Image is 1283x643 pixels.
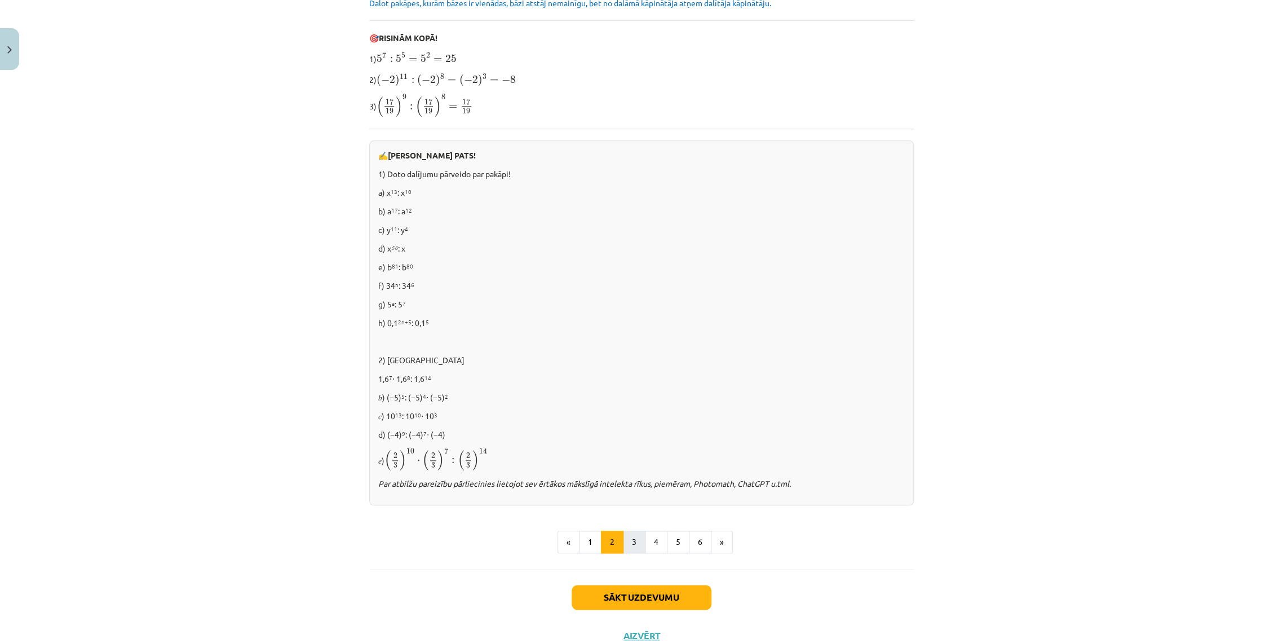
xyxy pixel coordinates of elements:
p: c) y : y [378,224,905,236]
span: : [390,57,392,63]
span: 5 [377,55,382,63]
span: 19 [462,108,470,114]
img: icon-close-lesson-0947bae3869378f0d4975bcd49f059093ad1ed9edebbc8119c70593378902aed.svg [7,46,12,54]
span: ) [437,450,444,470]
span: 19 [424,108,432,114]
p: 𝑒) [378,447,905,471]
span: 5 [421,55,426,63]
sup: 81 [392,262,399,270]
span: 8 [440,74,444,80]
span: 17 [462,99,470,105]
p: 🎯 [369,32,914,44]
sup: 7 [423,429,427,438]
p: 𝑐) 10 : 10 ⋅ 10 [378,410,905,422]
span: 7 [382,52,386,58]
span: 2 [431,453,435,459]
span: 14 [479,448,487,454]
nav: Page navigation example [369,531,914,553]
span: 5 [396,55,401,63]
span: 17 [424,99,432,105]
button: « [558,531,579,553]
sup: 10 [414,411,421,419]
p: 1) [369,51,914,65]
span: = [448,78,456,83]
span: ( [422,450,429,470]
button: 2 [601,531,623,553]
span: − [381,76,390,84]
sup: 13 [391,187,397,196]
span: ( [459,74,464,86]
i: Par atbilžu pareizību pārliecinies lietojot sev ērtākos mākslīgā intelekta rīkus, piemēram, Photo... [378,478,791,488]
span: ) [399,450,406,470]
sup: 6 [411,280,414,289]
span: 10 [406,448,414,454]
span: 3 [393,463,397,468]
p: f) 34 : 34 [378,280,905,292]
span: = [449,105,457,109]
sup: 14 [424,373,431,382]
span: 9 [402,94,406,100]
span: 3 [483,74,486,80]
p: 2) [369,72,914,87]
span: ( [457,450,464,470]
span: 8 [441,94,445,100]
span: ⋅ [417,460,420,463]
p: 3) [369,94,914,117]
button: 3 [623,531,645,553]
p: h) 0,1 : 0,1 [378,317,905,329]
sup: 5 [401,392,405,400]
p: d) x : x [378,243,905,254]
span: 8 [510,76,516,83]
p: g) 5 : 5 [378,298,905,310]
sup: 5 [426,318,429,326]
span: ) [395,74,400,86]
span: ( [417,74,422,86]
span: ( [377,96,383,117]
span: − [502,76,510,84]
span: ) [435,96,441,117]
p: 𝑏) (−5) : (−5) ⋅ (−5) [378,391,905,403]
b: RISINĀM KOPĀ! [379,33,437,43]
span: − [464,76,472,84]
span: : [410,104,413,110]
p: 1,6 ⋅ 1,6 : 1,6 [378,373,905,385]
span: = [490,78,498,83]
button: 4 [645,531,667,553]
button: Aizvērt [620,630,663,641]
sup: 4 [423,392,426,400]
button: 5 [667,531,689,553]
em: 56 [391,243,398,252]
span: ( [384,450,391,470]
span: ) [478,74,483,86]
sup: n [395,280,399,289]
span: 2 [430,76,436,83]
p: a) x : x [378,187,905,199]
sup: 7 [389,373,392,382]
p: d) (−4) : (−4) ⋅ (−4) [378,429,905,441]
span: 11 [400,74,408,80]
span: 5 [401,52,405,58]
span: : [452,458,454,464]
sup: 80 [406,262,413,270]
sup: 2 [445,392,448,400]
sup: 2n+5 [398,318,412,326]
span: ) [395,96,402,117]
sup: 11 [391,224,397,233]
sup: 10 [405,187,412,196]
p: 1) Doto dalījumu pārveido par pakāpi! [378,168,905,180]
sup: 8 [407,373,410,382]
sup: 3 [434,411,437,419]
span: ) [436,74,440,86]
span: 7 [444,448,448,454]
span: 2 [426,52,430,58]
span: 2 [390,76,395,83]
span: 25 [445,55,457,63]
span: : [411,78,414,83]
span: − [422,76,430,84]
sup: 7 [402,299,406,307]
span: ( [415,96,422,117]
p: b) a : a [378,205,905,217]
span: 2 [472,76,478,83]
span: = [433,58,442,62]
p: ✍️ [378,149,905,161]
